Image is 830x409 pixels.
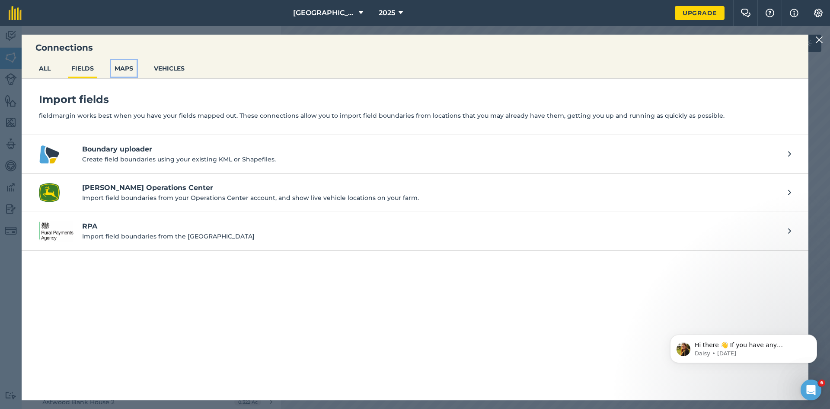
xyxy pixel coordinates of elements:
button: MAPS [111,60,137,77]
img: A question mark icon [765,9,775,17]
img: Boundary uploader logo [39,144,60,164]
img: svg+xml;base64,PHN2ZyB4bWxucz0iaHR0cDovL3d3dy53My5vcmcvMjAwMC9zdmciIHdpZHRoPSIxNyIgaGVpZ2h0PSIxNy... [790,8,798,18]
span: 2025 [379,8,395,18]
h3: Connections [22,42,808,54]
button: ALL [35,60,54,77]
p: Import field boundaries from your Operations Center account, and show live vehicle locations on y... [82,193,779,203]
span: 6 [818,380,825,386]
img: RPA logo [39,221,73,242]
img: John Deere Operations Center logo [39,182,60,203]
span: [GEOGRAPHIC_DATA] [293,8,355,18]
p: fieldmargin works best when you have your fields mapped out. These connections allow you to impor... [39,111,791,120]
p: Import field boundaries from the [GEOGRAPHIC_DATA] [82,232,779,241]
h4: Boundary uploader [82,144,779,155]
img: svg+xml;base64,PHN2ZyB4bWxucz0iaHR0cDovL3d3dy53My5vcmcvMjAwMC9zdmciIHdpZHRoPSIyMiIgaGVpZ2h0PSIzMC... [815,35,823,45]
h4: Import fields [39,93,791,106]
p: Create field boundaries using your existing KML or Shapefiles. [82,155,779,164]
a: John Deere Operations Center logo[PERSON_NAME] Operations CenterImport field boundaries from your... [22,174,808,212]
img: fieldmargin Logo [9,6,22,20]
img: Two speech bubbles overlapping with the left bubble in the forefront [741,9,751,17]
a: Upgrade [675,6,725,20]
img: A cog icon [813,9,824,17]
iframe: Intercom notifications message [657,316,830,377]
button: FIELDS [68,60,97,77]
h4: [PERSON_NAME] Operations Center [82,183,779,193]
a: RPA logoRPAImport field boundaries from the [GEOGRAPHIC_DATA] [22,212,808,251]
iframe: Intercom live chat [801,380,821,400]
a: Boundary uploader logoBoundary uploaderCreate field boundaries using your existing KML or Shapefi... [22,135,808,174]
button: VEHICLES [150,60,188,77]
h4: RPA [82,221,779,232]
